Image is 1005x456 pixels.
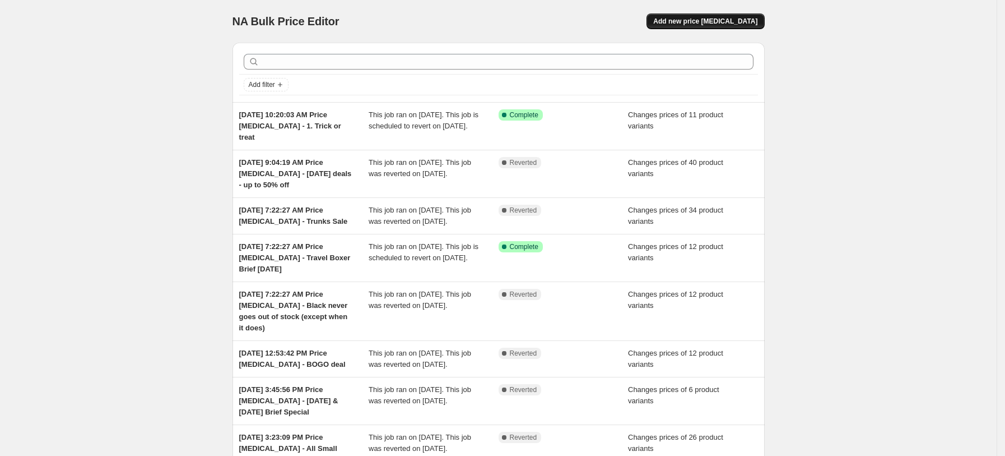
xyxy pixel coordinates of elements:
[239,349,346,369] span: [DATE] 12:53:42 PM Price [MEDICAL_DATA] - BOGO deal
[628,206,723,225] span: Changes prices of 34 product variants
[628,433,723,453] span: Changes prices of 26 product variants
[510,385,537,394] span: Reverted
[628,290,723,310] span: Changes prices of 12 product variants
[646,13,764,29] button: Add new price [MEDICAL_DATA]
[369,206,471,225] span: This job ran on [DATE]. This job was reverted on [DATE].
[510,158,537,167] span: Reverted
[239,158,352,189] span: [DATE] 9:04:19 AM Price [MEDICAL_DATA] - [DATE] deals - up to 50% off
[628,349,723,369] span: Changes prices of 12 product variants
[628,158,723,178] span: Changes prices of 40 product variants
[249,80,275,89] span: Add filter
[369,433,471,453] span: This job ran on [DATE]. This job was reverted on [DATE].
[369,158,471,178] span: This job ran on [DATE]. This job was reverted on [DATE].
[510,290,537,299] span: Reverted
[628,110,723,130] span: Changes prices of 11 product variants
[239,206,348,225] span: [DATE] 7:22:27 AM Price [MEDICAL_DATA] - Trunks Sale
[369,110,478,130] span: This job ran on [DATE]. This job is scheduled to revert on [DATE].
[244,78,289,91] button: Add filter
[510,433,537,442] span: Reverted
[510,110,538,119] span: Complete
[369,242,478,262] span: This job ran on [DATE]. This job is scheduled to revert on [DATE].
[369,290,471,310] span: This job ran on [DATE]. This job was reverted on [DATE].
[369,349,471,369] span: This job ran on [DATE]. This job was reverted on [DATE].
[369,385,471,405] span: This job ran on [DATE]. This job was reverted on [DATE].
[510,349,537,358] span: Reverted
[239,110,341,141] span: [DATE] 10:20:03 AM Price [MEDICAL_DATA] - 1. Trick or treat
[232,15,339,27] span: NA Bulk Price Editor
[628,242,723,262] span: Changes prices of 12 product variants
[239,385,338,416] span: [DATE] 3:45:56 PM Price [MEDICAL_DATA] - [DATE] & [DATE] Brief Special
[628,385,719,405] span: Changes prices of 6 product variants
[510,242,538,251] span: Complete
[510,206,537,215] span: Reverted
[653,17,757,26] span: Add new price [MEDICAL_DATA]
[239,242,351,273] span: [DATE] 7:22:27 AM Price [MEDICAL_DATA] - Travel Boxer Brief [DATE]
[239,290,348,332] span: [DATE] 7:22:27 AM Price [MEDICAL_DATA] - Black never goes out of stock (except when it does)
